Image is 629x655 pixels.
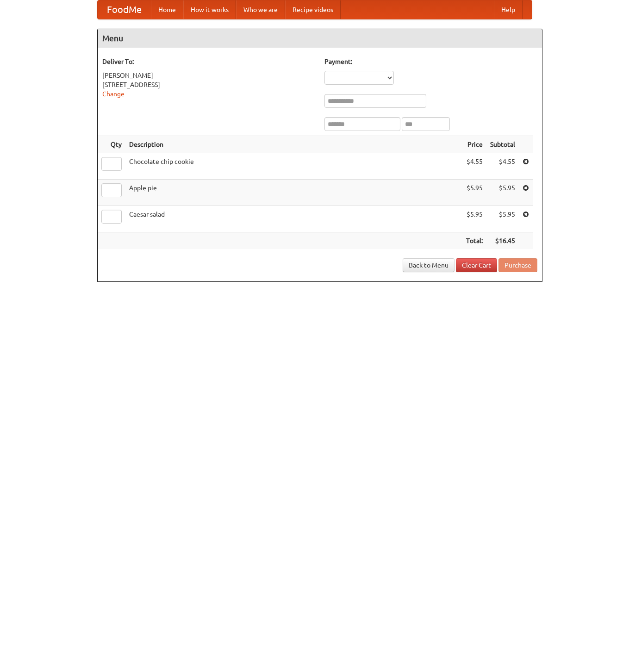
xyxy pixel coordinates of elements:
[183,0,236,19] a: How it works
[486,206,519,232] td: $5.95
[98,136,125,153] th: Qty
[151,0,183,19] a: Home
[462,232,486,250] th: Total:
[403,258,455,272] a: Back to Menu
[236,0,285,19] a: Who we are
[486,153,519,180] td: $4.55
[125,136,462,153] th: Description
[125,180,462,206] td: Apple pie
[462,206,486,232] td: $5.95
[102,90,125,98] a: Change
[125,153,462,180] td: Chocolate chip cookie
[324,57,537,66] h5: Payment:
[125,206,462,232] td: Caesar salad
[498,258,537,272] button: Purchase
[486,180,519,206] td: $5.95
[102,80,315,89] div: [STREET_ADDRESS]
[462,153,486,180] td: $4.55
[102,57,315,66] h5: Deliver To:
[462,180,486,206] td: $5.95
[98,29,542,48] h4: Menu
[285,0,341,19] a: Recipe videos
[494,0,523,19] a: Help
[456,258,497,272] a: Clear Cart
[98,0,151,19] a: FoodMe
[102,71,315,80] div: [PERSON_NAME]
[462,136,486,153] th: Price
[486,136,519,153] th: Subtotal
[486,232,519,250] th: $16.45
